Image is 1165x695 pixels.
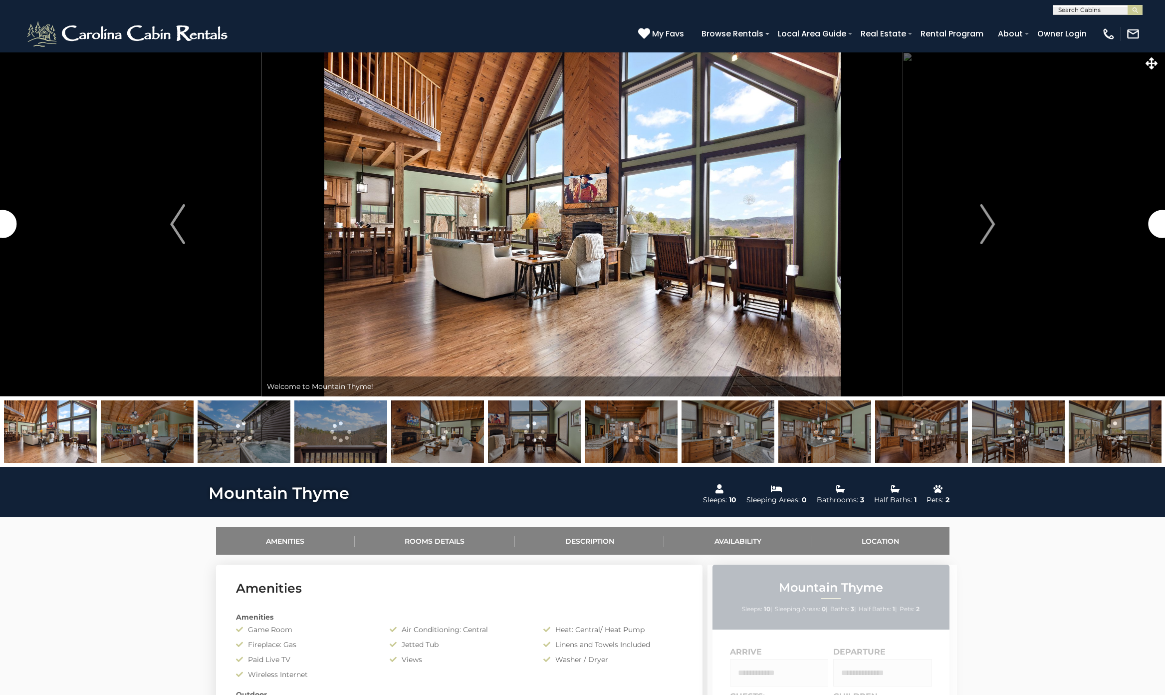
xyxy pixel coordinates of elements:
[229,640,382,650] div: Fireplace: Gas
[536,640,690,650] div: Linens and Towels Included
[382,640,536,650] div: Jetted Tub
[101,400,194,463] img: 164191075
[355,527,515,555] a: Rooms Details
[1032,25,1092,42] a: Owner Login
[229,655,382,665] div: Paid Live TV
[664,527,811,555] a: Availability
[1069,400,1162,463] img: 164191054
[229,670,382,680] div: Wireless Internet
[229,625,382,635] div: Game Room
[638,27,687,40] a: My Favs
[229,612,690,622] div: Amenities
[488,400,581,463] img: 164191052
[93,52,262,396] button: Previous
[1102,27,1116,41] img: phone-regular-white.png
[170,204,185,244] img: arrow
[652,27,684,40] span: My Favs
[536,655,690,665] div: Washer / Dryer
[262,376,903,396] div: Welcome to Mountain Thyme!
[25,19,232,49] img: White-1-2.png
[382,625,536,635] div: Air Conditioning: Central
[972,400,1065,463] img: 164191059
[811,527,949,555] a: Location
[216,527,355,555] a: Amenities
[916,25,988,42] a: Rental Program
[536,625,690,635] div: Heat: Central/ Heat Pump
[682,400,774,463] img: 164191064
[4,400,97,463] img: 164191049
[778,400,871,463] img: 164191060
[856,25,911,42] a: Real Estate
[391,400,484,463] img: 164191063
[993,25,1028,42] a: About
[294,400,387,463] img: 164191093
[875,400,968,463] img: 164191086
[198,400,290,463] img: 164191090
[773,25,851,42] a: Local Area Guide
[585,400,678,463] img: 164191062
[697,25,768,42] a: Browse Rentals
[1126,27,1140,41] img: mail-regular-white.png
[903,52,1072,396] button: Next
[382,655,536,665] div: Views
[236,580,683,597] h3: Amenities
[980,204,995,244] img: arrow
[515,527,664,555] a: Description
